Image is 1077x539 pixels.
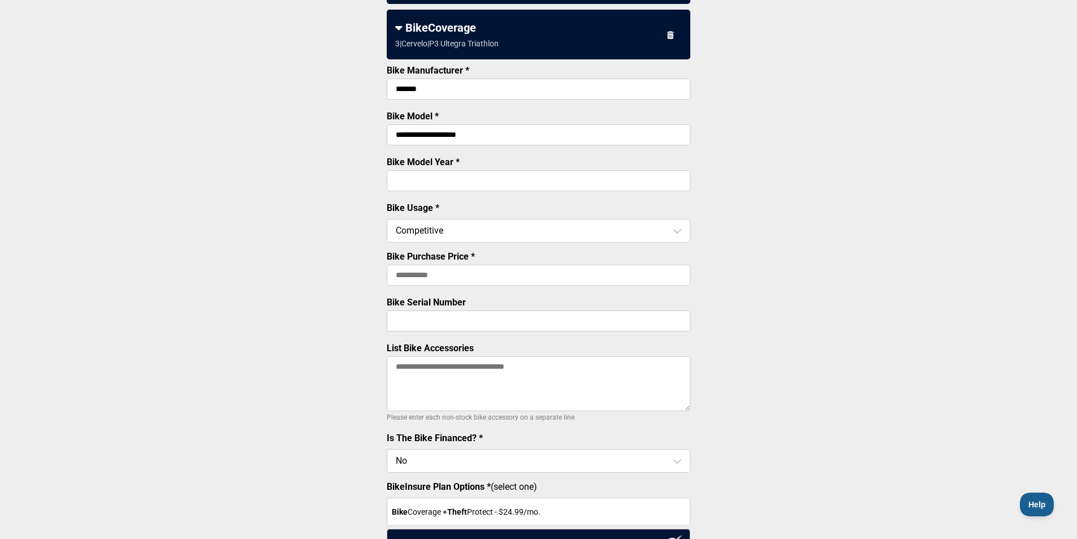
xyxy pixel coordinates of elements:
div: BikeCoverage [395,21,682,35]
iframe: Toggle Customer Support [1020,493,1054,516]
div: 3 | Cervelo | P3 Ultegra Triathlon [395,39,499,48]
strong: Bike [392,507,408,516]
strong: BikeInsure Plan Options * [387,481,491,492]
label: List Bike Accessories [387,343,474,353]
label: Bike Manufacturer * [387,65,469,76]
label: Is The Bike Financed? * [387,433,483,443]
label: Bike Model * [387,111,439,122]
label: (select one) [387,481,690,492]
div: Coverage + Protect - $ 24.99 /mo. [387,498,690,526]
strong: Theft [447,507,467,516]
label: Bike Usage * [387,202,439,213]
label: Bike Purchase Price * [387,251,475,262]
p: Please enter each non-stock bike accessory on a separate line [387,411,690,424]
label: Bike Model Year * [387,157,460,167]
label: Bike Serial Number [387,297,466,308]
